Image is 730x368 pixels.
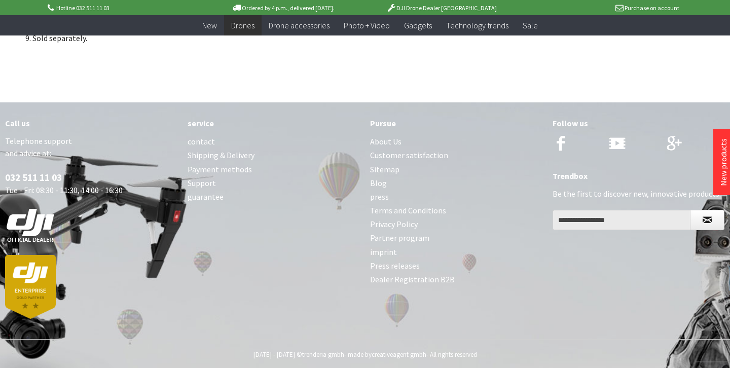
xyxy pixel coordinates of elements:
[188,178,216,188] font: Support
[269,20,330,30] font: Drone accessories
[370,217,542,231] a: Privacy Policy
[404,20,432,30] font: Gadgets
[370,274,455,284] font: Dealer Registration B2B
[188,176,360,190] a: Support
[553,210,690,230] input: Your email address
[188,190,360,204] a: guarantee
[625,4,679,12] font: Purchase on account
[188,149,360,162] a: Shipping & Delivery
[370,176,542,190] a: Blog
[188,192,224,202] font: guarantee
[5,255,56,318] img: dji-partner-enterprise_goldLoJgYOWPUIEBO.png
[370,192,389,202] font: press
[5,171,62,183] a: 032 511 11 03
[344,350,372,359] font: - made by
[370,261,420,271] font: Press releases
[370,247,397,257] font: imprint
[718,138,728,186] a: New products
[370,245,542,259] a: imprint
[553,171,588,181] font: Trendbox
[370,190,542,204] a: press
[372,350,426,359] a: creativeagent gmbh
[337,15,397,36] a: Photo + Video
[690,210,724,230] button: Subscribe to Newsletter
[370,118,396,128] font: Pursue
[56,4,109,12] font: Hotline 032 511 11 03
[188,118,214,128] font: service
[370,231,542,245] a: Partner program
[523,20,538,30] font: Sale
[370,205,446,215] font: Terms and Conditions
[224,15,262,36] a: Drones
[302,350,344,359] a: trenderia gmbh
[370,273,542,286] a: Dealer Registration B2B
[370,150,448,160] font: Customer satisfaction
[516,15,545,36] a: Sale
[25,33,87,43] font: 9. Sold separately.
[5,208,56,243] img: white-dji-schweiz-logo-official_140x140.png
[188,150,254,160] font: Shipping & Delivery
[370,178,387,188] font: Blog
[262,15,337,36] a: Drone accessories
[370,259,542,273] a: Press releases
[188,163,360,176] a: Payment methods
[188,164,252,174] font: Payment methods
[439,15,516,36] a: Technology trends
[370,135,542,149] a: About Us
[370,233,429,243] font: Partner program
[370,164,399,174] font: Sitemap
[370,149,542,162] a: Customer satisfaction
[396,4,497,12] font: DJI Drone Dealer [GEOGRAPHIC_DATA]
[5,148,51,158] font: and advice at:
[370,204,542,217] a: Terms and Conditions
[344,20,390,30] font: Photo + Video
[370,219,418,229] font: Privacy Policy
[5,136,72,146] font: Telephone support
[553,189,721,199] font: Be the first to discover new, innovative products.
[370,163,542,176] a: Sitemap
[426,350,477,359] font: - All rights reserved
[188,136,215,146] font: contact
[242,4,335,12] font: Ordered by 4 p.m., delivered [DATE].
[202,20,217,30] font: New
[231,20,254,30] font: Drones
[253,350,302,359] font: [DATE] - [DATE] ©
[553,118,588,128] font: Follow us
[446,20,508,30] font: Technology trends
[195,15,224,36] a: New
[5,118,30,128] font: Call us
[5,185,123,195] font: Tue - Fri: 08:30 - 11:30, 14:00 - 16:30
[370,136,401,146] font: About Us
[188,135,360,149] a: contact
[397,15,439,36] a: Gadgets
